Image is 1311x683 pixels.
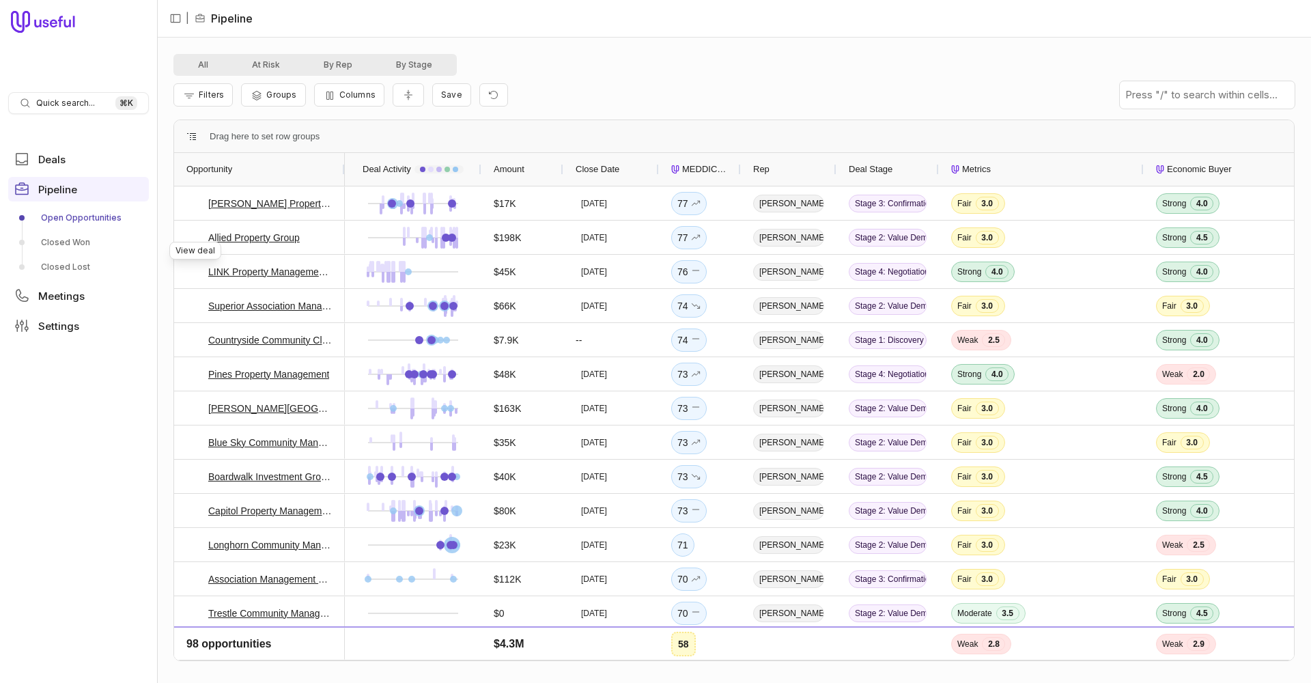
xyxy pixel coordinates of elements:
span: Stage 4: Negotiation [849,263,927,281]
span: 3.0 [976,197,999,210]
span: 2.5 [1187,538,1210,552]
span: Columns [339,89,376,100]
div: 71 [677,537,688,553]
li: Pipeline [195,10,253,27]
span: Fair [957,471,972,482]
span: 2.5 [982,333,1005,347]
a: Blue Sky Community Management, LLC Deal [208,434,333,451]
span: Strong [1162,198,1186,209]
div: $80K [494,503,516,519]
button: Reset view [479,83,508,107]
span: Stage 2: Value Demonstration [849,434,927,451]
span: Stage 3: Confirmation [849,195,927,212]
div: $163K [494,400,521,417]
span: 2.0 [1187,367,1210,381]
span: Stage 4: Negotiation [849,365,927,383]
span: [PERSON_NAME] [753,604,824,622]
div: 74 [677,332,701,348]
span: Deals [38,154,66,165]
span: [PERSON_NAME] [753,536,824,554]
button: At Risk [230,57,302,73]
button: Collapse sidebar [165,8,186,29]
div: 77 [677,229,701,246]
a: LINK Property Management - New Deal [208,264,333,280]
span: Stage 2: Value Demonstration [849,639,927,656]
span: Deal Stage [849,161,892,178]
span: Save [441,89,462,100]
button: Create a new saved view [432,83,471,107]
span: 3.0 [976,436,999,449]
span: Stage 3: Confirmation [849,570,927,588]
span: Fair [1162,437,1176,448]
div: Metrics [951,153,1131,186]
span: [PERSON_NAME] [753,365,824,383]
a: [PERSON_NAME] & Gray Deal [208,639,333,656]
a: Association Management Group, Inc. Deal [208,571,333,587]
span: Meetings [38,291,85,301]
span: 3.0 [1181,299,1204,313]
div: 73 [677,400,701,417]
span: Metrics [962,161,991,178]
span: [PERSON_NAME] [753,502,824,520]
a: Meetings [8,283,149,308]
span: 3.0 [1181,436,1204,449]
div: $17K [494,195,516,212]
div: $45K [494,264,516,280]
time: [DATE] [581,198,607,209]
span: Deal Activity [363,161,411,178]
span: Stage 2: Value Demonstration [849,297,927,315]
span: Settings [38,321,79,331]
time: [DATE] [581,369,607,380]
span: Weak [957,335,978,346]
a: [PERSON_NAME] Property Management Deal [208,195,333,212]
span: | [186,10,189,27]
span: No change [691,605,701,622]
button: By Stage [374,57,454,73]
div: $40K [494,469,516,485]
span: Strong [1162,266,1186,277]
span: Strong [1162,471,1186,482]
span: Stage 2: Value Demonstration [849,229,927,247]
button: Filter Pipeline [173,83,233,107]
div: $7.9K [494,332,519,348]
span: 3.0 [976,299,999,313]
div: $35K [494,434,516,451]
span: Fair [957,574,972,585]
span: 4.0 [1190,265,1213,279]
div: $198K [494,229,521,246]
span: Fair [957,642,972,653]
span: Fair [957,403,972,414]
span: Rep [753,161,770,178]
div: 73 [677,503,701,519]
span: 4.0 [1190,197,1213,210]
span: 3.0 [976,402,999,415]
span: 3.0 [976,504,999,518]
div: Pipeline submenu [8,207,149,278]
button: Columns [314,83,384,107]
span: 4.0 [1190,504,1213,518]
span: 4.0 [1190,402,1213,415]
div: $66K [494,298,516,314]
a: [PERSON_NAME][GEOGRAPHIC_DATA] - New Deal [208,400,333,417]
div: $112K [494,571,521,587]
span: 4.0 [985,265,1009,279]
span: Close Date [576,161,619,178]
div: $27K [494,639,516,656]
div: 77 [677,195,701,212]
span: Strong [957,266,981,277]
span: Fair [957,505,972,516]
div: 74 [677,298,701,314]
span: Filters [199,89,224,100]
a: Countryside Community Club - New Deal [208,332,333,348]
a: Superior Association Management Deal [208,298,333,314]
div: 70 [677,639,701,656]
span: MEDDICC Score [682,161,729,178]
div: -- [563,323,659,357]
span: Weak [1162,369,1183,380]
span: Groups [266,89,296,100]
button: All [176,57,230,73]
time: [DATE] [581,505,607,516]
div: 70 [677,605,701,622]
span: Strong [1162,335,1186,346]
span: Stage 2: Value Demonstration [849,604,927,622]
